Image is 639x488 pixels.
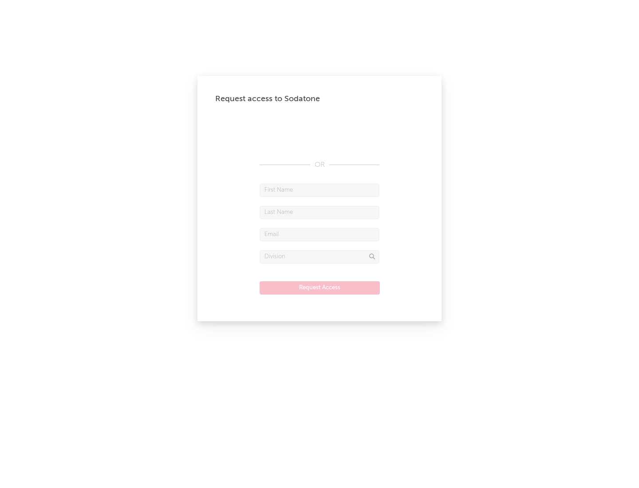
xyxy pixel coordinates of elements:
input: Last Name [260,206,379,219]
div: Request access to Sodatone [215,94,424,104]
button: Request Access [260,281,380,295]
input: Division [260,250,379,264]
input: Email [260,228,379,241]
input: First Name [260,184,379,197]
div: OR [260,160,379,170]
